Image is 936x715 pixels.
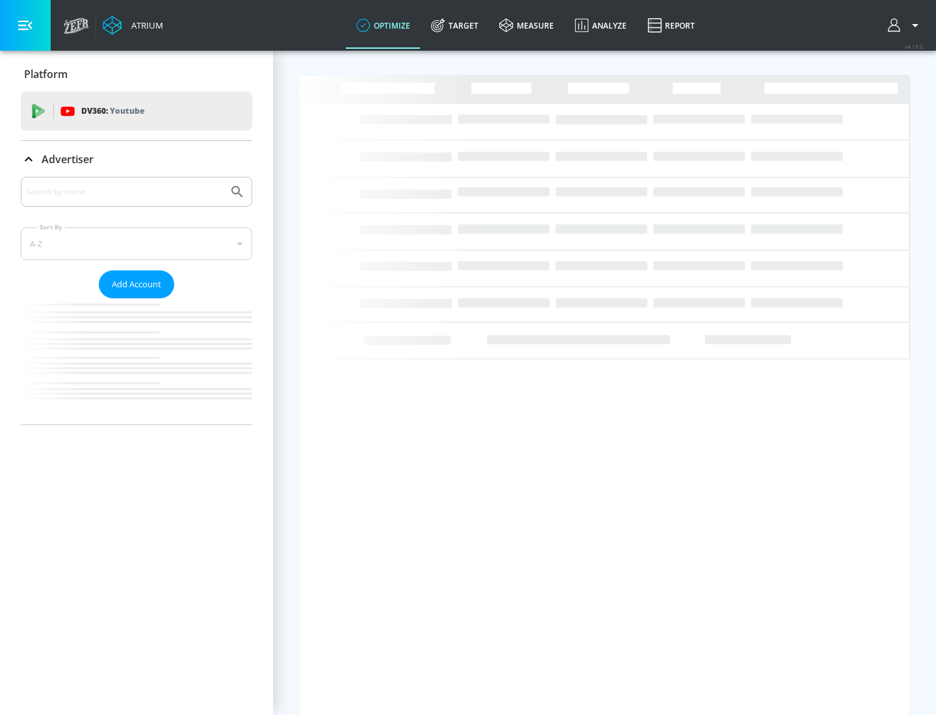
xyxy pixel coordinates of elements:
a: optimize [346,2,421,49]
p: Platform [24,67,68,81]
a: Report [637,2,705,49]
div: Platform [21,56,252,92]
a: measure [489,2,564,49]
label: Sort By [37,223,65,231]
a: Target [421,2,489,49]
span: v 4.19.0 [905,43,923,50]
div: Advertiser [21,177,252,424]
a: Atrium [103,16,163,35]
div: Atrium [126,19,163,31]
p: DV360: [81,104,144,118]
p: Youtube [110,104,144,118]
input: Search by name [26,183,223,200]
p: Advertiser [42,152,94,166]
div: Advertiser [21,141,252,177]
a: Analyze [564,2,637,49]
nav: list of Advertiser [21,298,252,424]
div: A-Z [21,227,252,260]
span: Add Account [112,277,161,292]
div: DV360: Youtube [21,92,252,131]
button: Add Account [99,270,174,298]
